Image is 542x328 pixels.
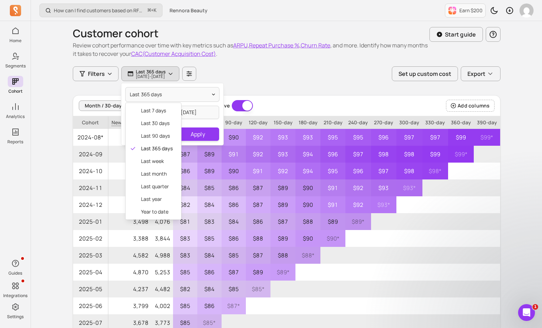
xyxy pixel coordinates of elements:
[141,132,173,139] span: last 90 days
[141,196,173,203] span: last year
[126,103,181,219] div: last 365 days
[518,304,535,321] iframe: Intercom live chat
[141,208,173,215] span: year to date
[126,87,219,101] button: last 365 days
[141,145,173,152] span: last 365 days
[533,304,538,310] span: 1
[141,158,173,165] span: last week
[130,91,162,98] span: last 365 days
[141,183,173,190] span: last quarter
[141,170,173,177] span: last month
[141,120,173,127] span: last 30 days
[141,107,173,114] span: last 7 days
